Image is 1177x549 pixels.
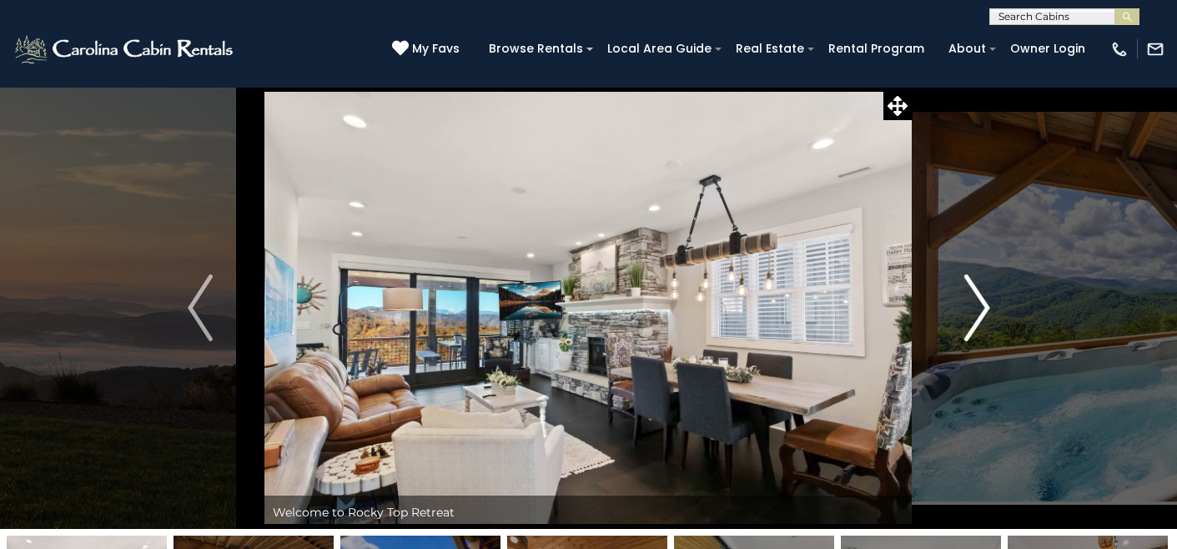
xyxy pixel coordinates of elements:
span: My Favs [412,40,460,58]
div: Welcome to Rocky Top Retreat [264,496,912,529]
img: mail-regular-white.png [1146,40,1164,58]
button: Previous [136,87,265,529]
img: arrow [964,274,989,341]
img: White-1-2.png [13,33,238,66]
button: Next [913,87,1042,529]
a: Browse Rentals [480,36,591,62]
a: My Favs [392,40,464,58]
a: Real Estate [727,36,812,62]
img: arrow [188,274,213,341]
a: About [940,36,994,62]
img: phone-regular-white.png [1110,40,1129,58]
a: Owner Login [1002,36,1094,62]
a: Local Area Guide [599,36,720,62]
a: Rental Program [820,36,933,62]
